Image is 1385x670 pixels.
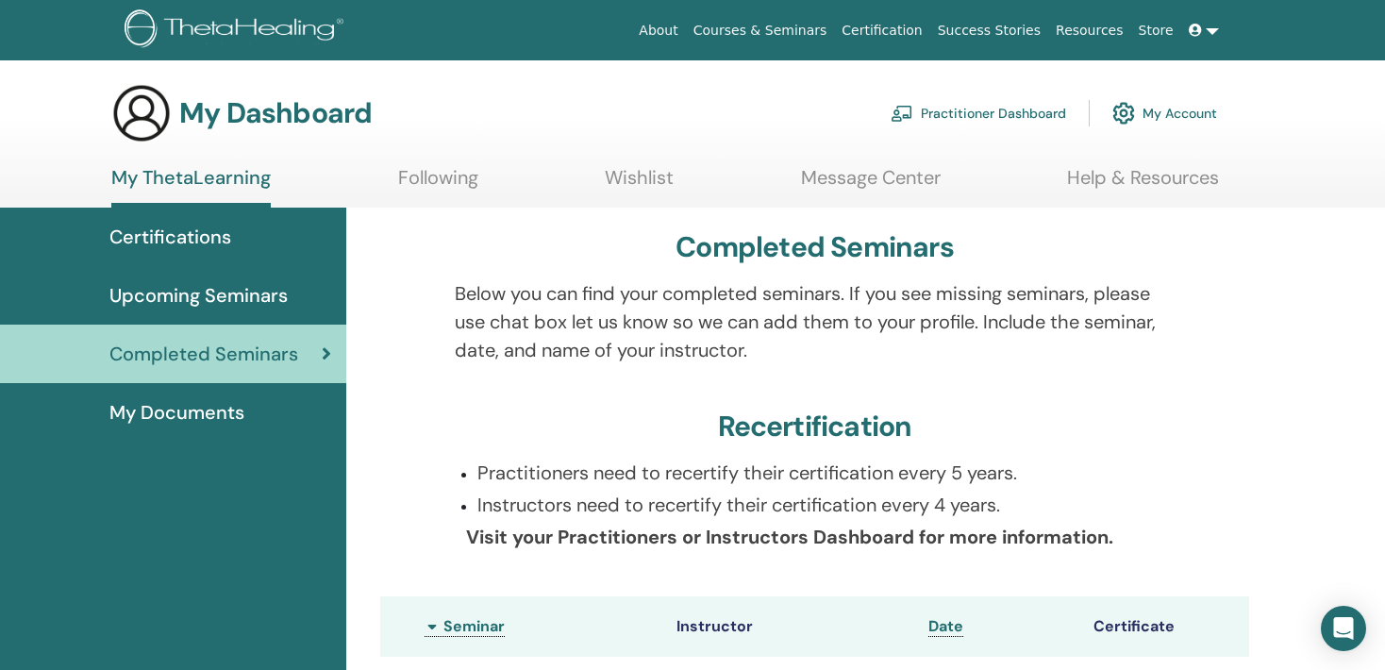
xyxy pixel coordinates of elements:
[928,616,963,636] span: Date
[928,616,963,637] a: Date
[1112,97,1135,129] img: cog.svg
[477,491,1174,519] p: Instructors need to recertify their certification every 4 years.
[466,525,1113,549] b: Visit your Practitioners or Instructors Dashboard for more information.
[686,13,835,48] a: Courses & Seminars
[111,83,172,143] img: generic-user-icon.jpg
[930,13,1048,48] a: Success Stories
[1321,606,1366,651] div: Open Intercom Messenger
[676,230,954,264] h3: Completed Seminars
[109,281,288,310] span: Upcoming Seminars
[605,166,674,203] a: Wishlist
[1112,92,1217,134] a: My Account
[801,166,941,203] a: Message Center
[109,398,244,427] span: My Documents
[1131,13,1181,48] a: Store
[834,13,929,48] a: Certification
[891,92,1066,134] a: Practitioner Dashboard
[455,279,1174,364] p: Below you can find your completed seminars. If you see missing seminars, please use chat box let ...
[1067,166,1219,203] a: Help & Resources
[125,9,350,52] img: logo.png
[631,13,685,48] a: About
[109,340,298,368] span: Completed Seminars
[667,596,919,657] th: Instructor
[109,223,231,251] span: Certifications
[1084,596,1249,657] th: Certificate
[891,105,913,122] img: chalkboard-teacher.svg
[111,166,271,208] a: My ThetaLearning
[477,459,1174,487] p: Practitioners need to recertify their certification every 5 years.
[1048,13,1131,48] a: Resources
[398,166,478,203] a: Following
[718,410,912,444] h3: Recertification
[179,96,372,130] h3: My Dashboard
